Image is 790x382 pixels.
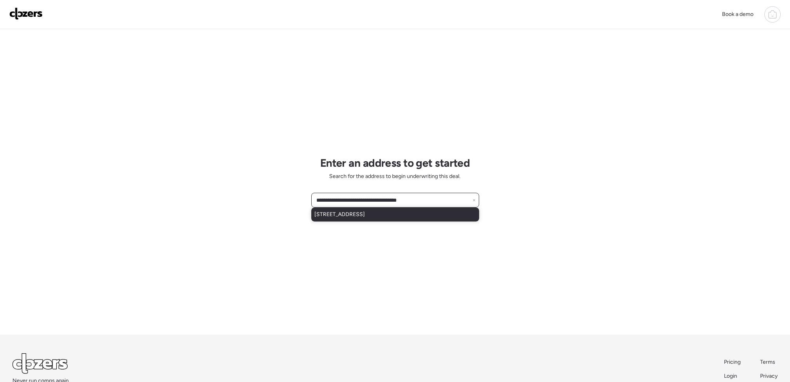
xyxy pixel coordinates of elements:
[760,358,778,366] a: Terms
[760,359,775,365] span: Terms
[320,156,470,169] h1: Enter an address to get started
[9,7,43,20] img: Logo
[722,11,753,17] span: Book a demo
[329,173,460,180] span: Search for the address to begin underwriting this deal.
[724,373,737,379] span: Login
[760,372,778,380] a: Privacy
[724,358,741,366] a: Pricing
[314,211,365,218] span: [STREET_ADDRESS]
[724,359,741,365] span: Pricing
[724,372,741,380] a: Login
[12,353,68,374] img: Logo Light
[760,373,778,379] span: Privacy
